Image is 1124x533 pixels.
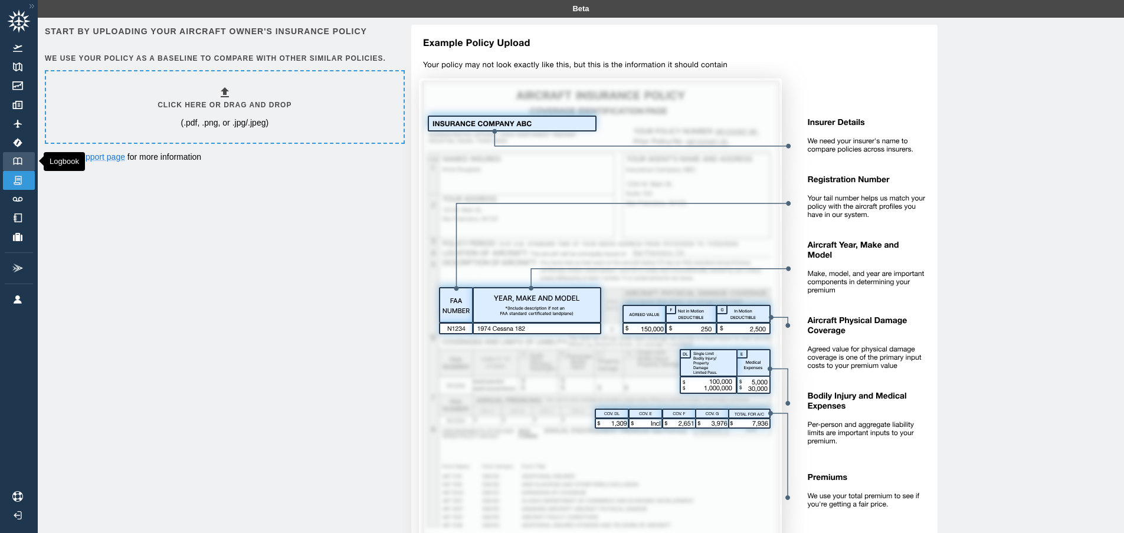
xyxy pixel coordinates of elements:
[158,100,291,111] h6: Click here or drag and drop
[77,152,125,162] a: support page
[45,53,402,64] h6: We use your policy as a baseline to compare with other similar policies.
[45,25,402,38] h6: Start by uploading your aircraft owner's insurance policy
[181,117,268,129] p: (.pdf, .png, or .jpg/.jpeg)
[45,151,402,163] p: Visit our for more information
